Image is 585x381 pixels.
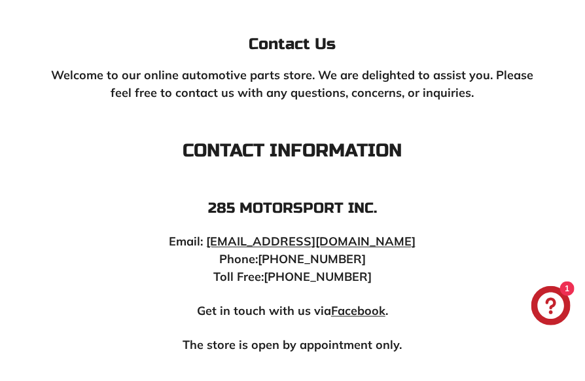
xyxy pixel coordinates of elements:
a: Facebook [331,303,385,318]
strong: Toll Free: [213,269,264,284]
p: Welcome to our online automotive parts store. We are delighted to assist you. Please feel free to... [50,66,535,101]
h4: 285 Motorsport inc. [50,200,535,216]
inbox-online-store-chat: Shopify online store chat [527,286,575,329]
p: [PHONE_NUMBER] [PHONE_NUMBER] [50,232,535,285]
h3: Contact Information [50,141,535,161]
strong: The store is open by appointment only. [183,337,402,352]
strong: . [385,303,388,318]
h2: Contact Us [50,36,535,53]
a: [EMAIL_ADDRESS][DOMAIN_NAME] [207,234,416,249]
strong: Email: [169,234,204,249]
strong: Phone: [219,251,258,266]
strong: Get in touch with us via [197,303,331,318]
